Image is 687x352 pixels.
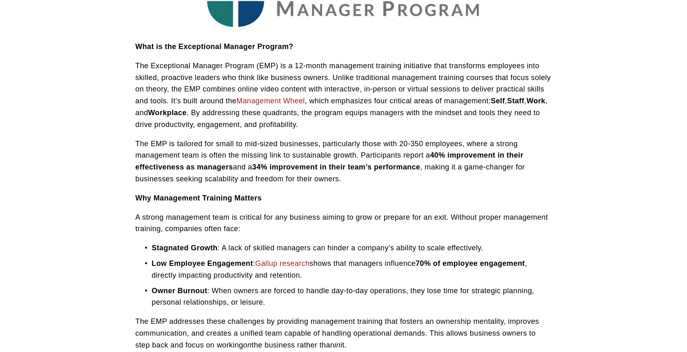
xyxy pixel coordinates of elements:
strong: Why Management Training Matters [136,194,262,202]
em: in [334,341,340,349]
p: : When owners are forced to handle day-to-day operations, they lose time for strategic planning, ... [152,285,552,309]
strong: 70% of employee engagement [416,259,525,267]
p: A strong management team is critical for any business aiming to grow or prepare for an exit. With... [136,212,552,235]
strong: Work [526,97,545,105]
strong: Self [491,97,505,105]
em: on [243,341,252,349]
strong: Staff [507,97,524,105]
p: The EMP addresses these challenges by providing management training that fosters an ownership men... [136,316,552,351]
p: : shows that managers influence , directly impacting productivity and retention. [152,258,552,281]
a: Gallup research [255,259,309,267]
strong: Stagnated Growth [152,244,218,252]
strong: 34% improvement in their team’s performance [252,163,420,171]
p: The Exceptional Manager Program (EMP) is a 12-month management training initiative that transform... [136,60,552,131]
strong: Low Employee Engagement [152,259,253,267]
strong: What is the Exceptional Manager Program? [136,42,293,51]
p: The EMP is tailored for small to mid-sized businesses, particularly those with 20-350 employees, ... [136,138,552,185]
strong: Workplace [148,109,187,117]
a: Management Wheel [236,97,305,105]
strong: Owner Burnout [152,287,207,295]
p: : A lack of skilled managers can hinder a company’s ability to scale effectively. [152,242,552,254]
